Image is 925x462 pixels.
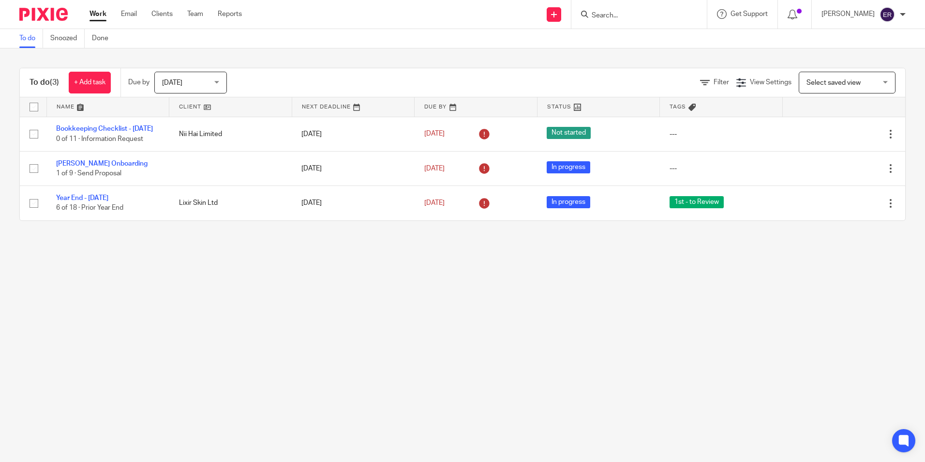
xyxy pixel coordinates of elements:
span: Get Support [731,11,768,17]
div: --- [670,129,773,139]
span: (3) [50,78,59,86]
a: Email [121,9,137,19]
p: Due by [128,77,149,87]
img: svg%3E [880,7,895,22]
td: [DATE] [292,186,415,220]
div: --- [670,164,773,173]
p: [PERSON_NAME] [821,9,875,19]
span: [DATE] [424,200,445,206]
span: Tags [670,104,686,109]
td: [DATE] [292,151,415,185]
a: + Add task [69,72,111,93]
a: To do [19,29,43,48]
span: In progress [547,196,590,208]
span: Select saved view [806,79,861,86]
a: Snoozed [50,29,85,48]
span: In progress [547,161,590,173]
td: Lixir Skin Ltd [169,186,292,220]
span: Filter [714,79,729,86]
a: Done [92,29,116,48]
td: [DATE] [292,117,415,151]
span: [DATE] [424,131,445,138]
h1: To do [30,77,59,88]
img: Pixie [19,8,68,21]
input: Search [591,12,678,20]
td: Nii Hai Limited [169,117,292,151]
span: 1st - to Review [670,196,724,208]
span: Not started [547,127,591,139]
a: Work [90,9,106,19]
a: Team [187,9,203,19]
a: Year End - [DATE] [56,195,108,201]
span: [DATE] [162,79,182,86]
a: Bookkeeping Checklist - [DATE] [56,125,153,132]
span: [DATE] [424,165,445,172]
span: 6 of 18 · Prior Year End [56,205,123,212]
span: 0 of 11 · Information Request [56,136,143,142]
span: 1 of 9 · Send Proposal [56,170,121,177]
a: [PERSON_NAME] Onboarding [56,160,148,167]
a: Clients [151,9,173,19]
span: View Settings [750,79,791,86]
a: Reports [218,9,242,19]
